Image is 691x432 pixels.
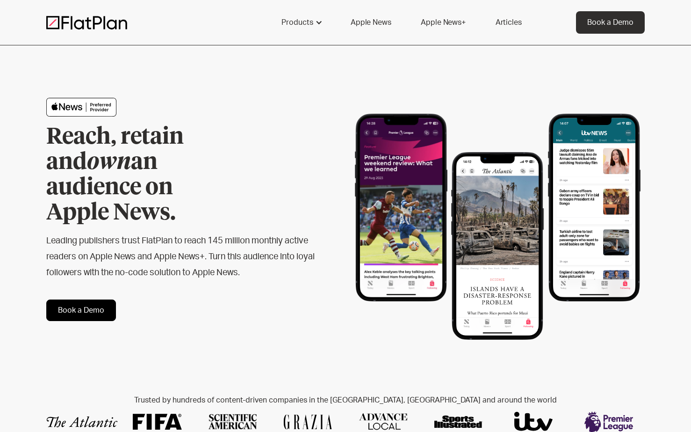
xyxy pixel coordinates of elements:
h2: Trusted by hundreds of content-driven companies in the [GEOGRAPHIC_DATA], [GEOGRAPHIC_DATA] and a... [46,396,645,405]
h1: Reach, retain and an audience on Apple News. [46,124,238,226]
a: Articles [484,11,533,34]
a: Book a Demo [576,11,645,34]
div: Products [281,17,313,28]
a: Book a Demo [46,300,116,321]
h2: Leading publishers trust FlatPlan to reach 145 million monthly active readers on Apple News and A... [46,233,316,281]
div: Products [270,11,332,34]
a: Apple News [339,11,402,34]
div: Book a Demo [587,17,633,28]
a: Apple News+ [410,11,476,34]
em: own [87,151,131,174]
